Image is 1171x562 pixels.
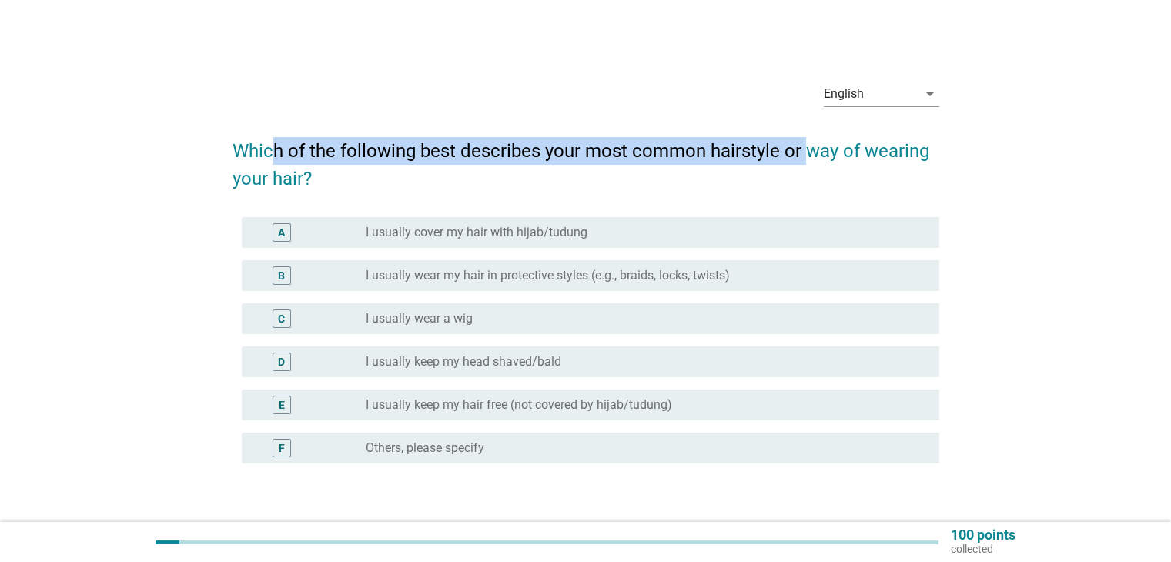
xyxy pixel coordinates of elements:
label: I usually keep my hair free (not covered by hijab/tudung) [366,397,672,413]
div: E [279,397,285,413]
label: I usually keep my head shaved/bald [366,354,561,370]
h2: Which of the following best describes your most common hairstyle or way of wearing your hair? [233,122,939,192]
p: collected [951,542,1015,556]
label: I usually wear my hair in protective styles (e.g., braids, locks, twists) [366,268,730,283]
div: D [278,354,285,370]
label: Others, please specify [366,440,484,456]
div: C [278,311,285,327]
div: F [279,440,285,457]
i: arrow_drop_down [921,85,939,103]
p: 100 points [951,528,1015,542]
div: B [278,268,285,284]
div: English [824,87,864,101]
label: I usually cover my hair with hijab/tudung [366,225,587,240]
div: A [278,225,285,241]
label: I usually wear a wig [366,311,473,326]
